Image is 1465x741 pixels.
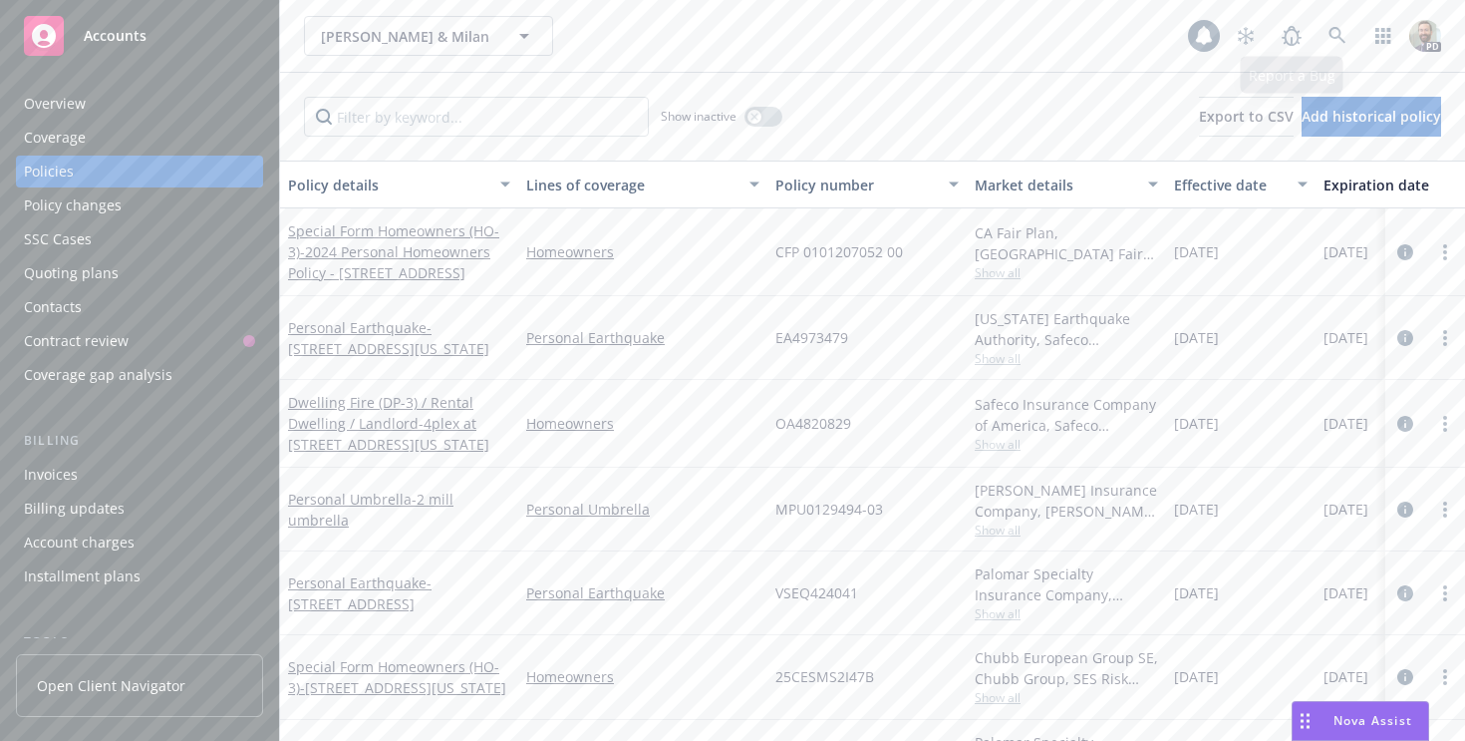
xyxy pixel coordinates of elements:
[288,490,453,530] a: Personal Umbrella
[16,527,263,558] a: Account charges
[975,605,1158,622] span: Show all
[16,359,263,391] a: Coverage gap analysis
[288,318,489,358] span: - [STREET_ADDRESS][US_STATE]
[1323,241,1368,262] span: [DATE]
[1433,326,1457,350] a: more
[1302,97,1441,137] button: Add historical policy
[775,327,848,348] span: EA4973479
[1174,327,1219,348] span: [DATE]
[304,97,649,137] input: Filter by keyword...
[1199,97,1294,137] button: Export to CSV
[775,666,874,687] span: 25CESMS2I47B
[775,413,851,434] span: OA4820829
[975,480,1158,522] div: [PERSON_NAME] Insurance Company, [PERSON_NAME] Insurance
[1323,327,1368,348] span: [DATE]
[288,221,499,282] a: Special Form Homeowners (HO-3)
[1174,582,1219,603] span: [DATE]
[1333,712,1412,729] span: Nova Assist
[24,189,122,221] div: Policy changes
[304,16,553,56] button: [PERSON_NAME] & Milan
[526,582,759,603] a: Personal Earthquake
[975,436,1158,453] span: Show all
[967,161,1166,208] button: Market details
[1166,161,1316,208] button: Effective date
[288,573,432,613] a: Personal Earthquake
[1174,413,1219,434] span: [DATE]
[24,359,172,391] div: Coverage gap analysis
[1433,412,1457,436] a: more
[1318,16,1357,56] a: Search
[1433,240,1457,264] a: more
[24,88,86,120] div: Overview
[16,189,263,221] a: Policy changes
[975,350,1158,367] span: Show all
[526,666,759,687] a: Homeowners
[288,393,489,454] a: Dwelling Fire (DP-3) / Rental Dwelling / Landlord
[775,582,858,603] span: VSEQ424041
[16,88,263,120] a: Overview
[1323,175,1455,195] div: Expiration date
[1174,666,1219,687] span: [DATE]
[24,459,78,491] div: Invoices
[1199,107,1294,126] span: Export to CSV
[16,459,263,491] a: Invoices
[84,28,146,44] span: Accounts
[775,175,937,195] div: Policy number
[288,175,488,195] div: Policy details
[975,522,1158,539] span: Show all
[1433,581,1457,605] a: more
[16,156,263,187] a: Policies
[280,161,518,208] button: Policy details
[24,560,141,592] div: Installment plans
[526,499,759,520] a: Personal Umbrella
[24,122,86,154] div: Coverage
[1323,413,1368,434] span: [DATE]
[1393,498,1417,522] a: circleInformation
[16,431,263,451] div: Billing
[1292,701,1429,741] button: Nova Assist
[526,241,759,262] a: Homeowners
[321,26,493,47] span: [PERSON_NAME] & Milan
[288,490,453,530] span: - 2 mill umbrella
[16,257,263,289] a: Quoting plans
[1174,175,1286,195] div: Effective date
[16,493,263,525] a: Billing updates
[975,222,1158,264] div: CA Fair Plan, [GEOGRAPHIC_DATA] Fair plan
[24,527,135,558] div: Account charges
[526,175,737,195] div: Lines of coverage
[24,223,92,255] div: SSC Cases
[526,413,759,434] a: Homeowners
[1363,16,1403,56] a: Switch app
[37,675,185,696] span: Open Client Navigator
[16,560,263,592] a: Installment plans
[1226,16,1266,56] a: Stop snowing
[288,573,432,613] span: - [STREET_ADDRESS]
[526,327,759,348] a: Personal Earthquake
[1393,581,1417,605] a: circleInformation
[975,647,1158,689] div: Chubb European Group SE, Chubb Group, SES Risk Solutions
[975,689,1158,706] span: Show all
[1323,499,1368,520] span: [DATE]
[1302,107,1441,126] span: Add historical policy
[24,156,74,187] div: Policies
[16,8,263,64] a: Accounts
[24,257,119,289] div: Quoting plans
[1393,412,1417,436] a: circleInformation
[1323,666,1368,687] span: [DATE]
[1433,665,1457,689] a: more
[16,632,263,652] div: Tools
[1409,20,1441,52] img: photo
[975,264,1158,281] span: Show all
[1272,16,1312,56] a: Report a Bug
[775,499,883,520] span: MPU0129494-03
[24,493,125,525] div: Billing updates
[1323,582,1368,603] span: [DATE]
[975,563,1158,605] div: Palomar Specialty Insurance Company, Palomar, Arrowhead General Insurance Agency, Inc.
[1393,326,1417,350] a: circleInformation
[775,241,903,262] span: CFP 0101207052 00
[1433,498,1457,522] a: more
[300,678,506,697] span: - [STREET_ADDRESS][US_STATE]
[288,318,489,358] a: Personal Earthquake
[288,657,506,697] a: Special Form Homeowners (HO-3)
[24,291,82,323] div: Contacts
